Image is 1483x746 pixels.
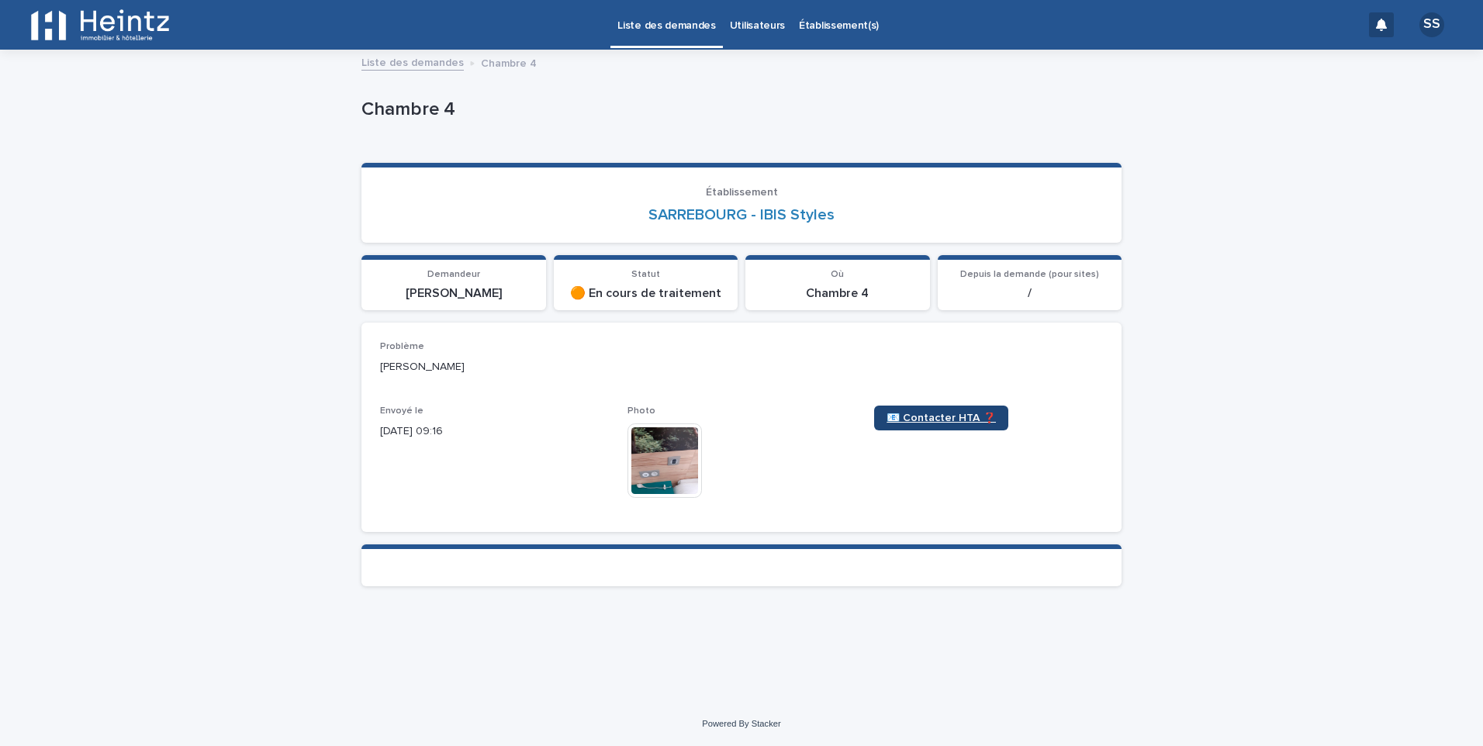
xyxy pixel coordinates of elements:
[427,270,480,279] span: Demandeur
[648,205,835,224] a: SARREBOURG - IBIS Styles
[380,342,424,351] span: Problème
[380,423,609,440] p: [DATE] 09:16
[1419,12,1444,37] div: SS
[831,270,844,279] span: Où
[361,53,464,71] a: Liste des demandes
[702,719,780,728] a: Powered By Stacker
[960,270,1099,279] span: Depuis la demande (pour sites)
[874,406,1008,430] a: 📧 Contacter HTA ❓
[481,54,537,71] p: Chambre 4
[380,359,1103,375] p: [PERSON_NAME]
[380,406,423,416] span: Envoyé le
[31,9,169,40] img: EFlGaIRiOEbp5xoNxufA
[563,286,729,301] p: 🟠 En cours de traitement
[631,270,660,279] span: Statut
[887,413,996,423] span: 📧 Contacter HTA ❓
[755,286,921,301] p: Chambre 4
[947,286,1113,301] p: /
[371,286,537,301] p: [PERSON_NAME]
[706,187,778,198] span: Établissement
[627,406,655,416] span: Photo
[361,98,1115,121] p: Chambre 4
